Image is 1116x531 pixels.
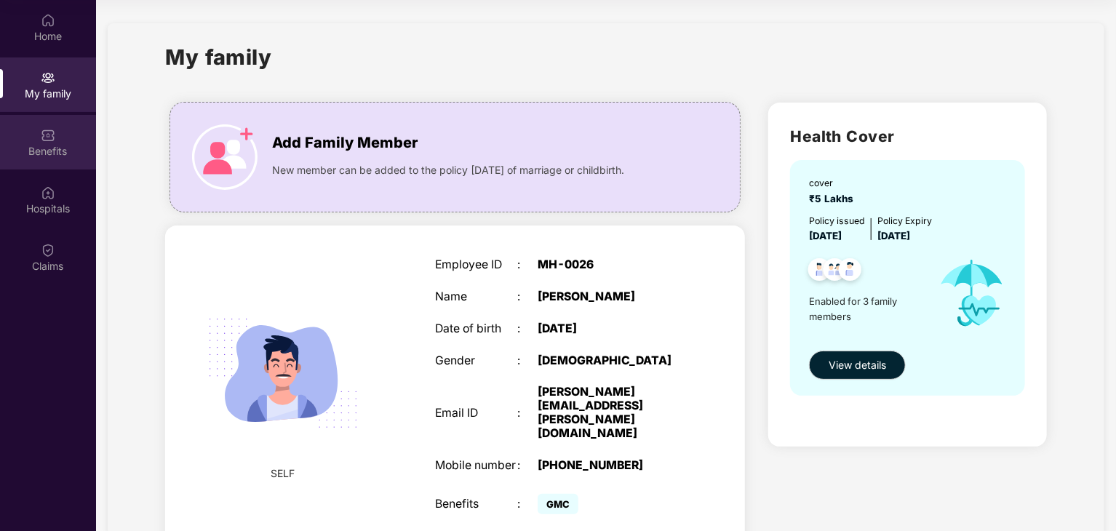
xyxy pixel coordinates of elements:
[809,230,842,241] span: [DATE]
[272,132,418,154] span: Add Family Member
[435,258,517,272] div: Employee ID
[435,322,517,336] div: Date of birth
[517,258,538,272] div: :
[538,290,682,304] div: [PERSON_NAME]
[435,498,517,511] div: Benefits
[809,176,859,190] div: cover
[41,13,55,28] img: svg+xml;base64,PHN2ZyBpZD0iSG9tZSIgeG1sbnM9Imh0dHA6Ly93d3cudzMub3JnLzIwMDAvc3ZnIiB3aWR0aD0iMjAiIG...
[435,407,517,420] div: Email ID
[517,322,538,336] div: :
[41,185,55,200] img: svg+xml;base64,PHN2ZyBpZD0iSG9zcGl0YWxzIiB4bWxucz0iaHR0cDovL3d3dy53My5vcmcvMjAwMC9zdmciIHdpZHRoPS...
[817,254,853,290] img: svg+xml;base64,PHN2ZyB4bWxucz0iaHR0cDovL3d3dy53My5vcmcvMjAwMC9zdmciIHdpZHRoPSI0OC45MTUiIGhlaWdodD...
[165,41,272,73] h1: My family
[41,71,55,85] img: svg+xml;base64,PHN2ZyB3aWR0aD0iMjAiIGhlaWdodD0iMjAiIHZpZXdCb3g9IjAgMCAyMCAyMCIgZmlsbD0ibm9uZSIgeG...
[829,357,886,373] span: View details
[538,494,578,514] span: GMC
[809,294,925,324] span: Enabled for 3 family members
[517,407,538,420] div: :
[538,354,682,368] div: [DEMOGRAPHIC_DATA]
[517,354,538,368] div: :
[517,498,538,511] div: :
[832,254,868,290] img: svg+xml;base64,PHN2ZyB4bWxucz0iaHR0cDovL3d3dy53My5vcmcvMjAwMC9zdmciIHdpZHRoPSI0OC45NDMiIGhlaWdodD...
[191,281,375,466] img: svg+xml;base64,PHN2ZyB4bWxucz0iaHR0cDovL3d3dy53My5vcmcvMjAwMC9zdmciIHdpZHRoPSIyMjQiIGhlaWdodD0iMT...
[271,466,295,482] span: SELF
[41,128,55,143] img: svg+xml;base64,PHN2ZyBpZD0iQmVuZWZpdHMiIHhtbG5zPSJodHRwOi8vd3d3LnczLm9yZy8yMDAwL3N2ZyIgd2lkdGg9Ij...
[809,193,859,204] span: ₹5 Lakhs
[926,244,1018,343] img: icon
[809,214,865,228] div: Policy issued
[790,124,1025,148] h2: Health Cover
[517,459,538,473] div: :
[877,230,910,241] span: [DATE]
[272,162,624,178] span: New member can be added to the policy [DATE] of marriage or childbirth.
[435,290,517,304] div: Name
[192,124,258,190] img: icon
[41,243,55,257] img: svg+xml;base64,PHN2ZyBpZD0iQ2xhaW0iIHhtbG5zPSJodHRwOi8vd3d3LnczLm9yZy8yMDAwL3N2ZyIgd2lkdGg9IjIwIi...
[809,351,906,380] button: View details
[538,459,682,473] div: [PHONE_NUMBER]
[517,290,538,304] div: :
[435,354,517,368] div: Gender
[538,258,682,272] div: MH-0026
[538,386,682,440] div: [PERSON_NAME][EMAIL_ADDRESS][PERSON_NAME][DOMAIN_NAME]
[802,254,837,290] img: svg+xml;base64,PHN2ZyB4bWxucz0iaHR0cDovL3d3dy53My5vcmcvMjAwMC9zdmciIHdpZHRoPSI0OC45NDMiIGhlaWdodD...
[538,322,682,336] div: [DATE]
[877,214,932,228] div: Policy Expiry
[435,459,517,473] div: Mobile number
